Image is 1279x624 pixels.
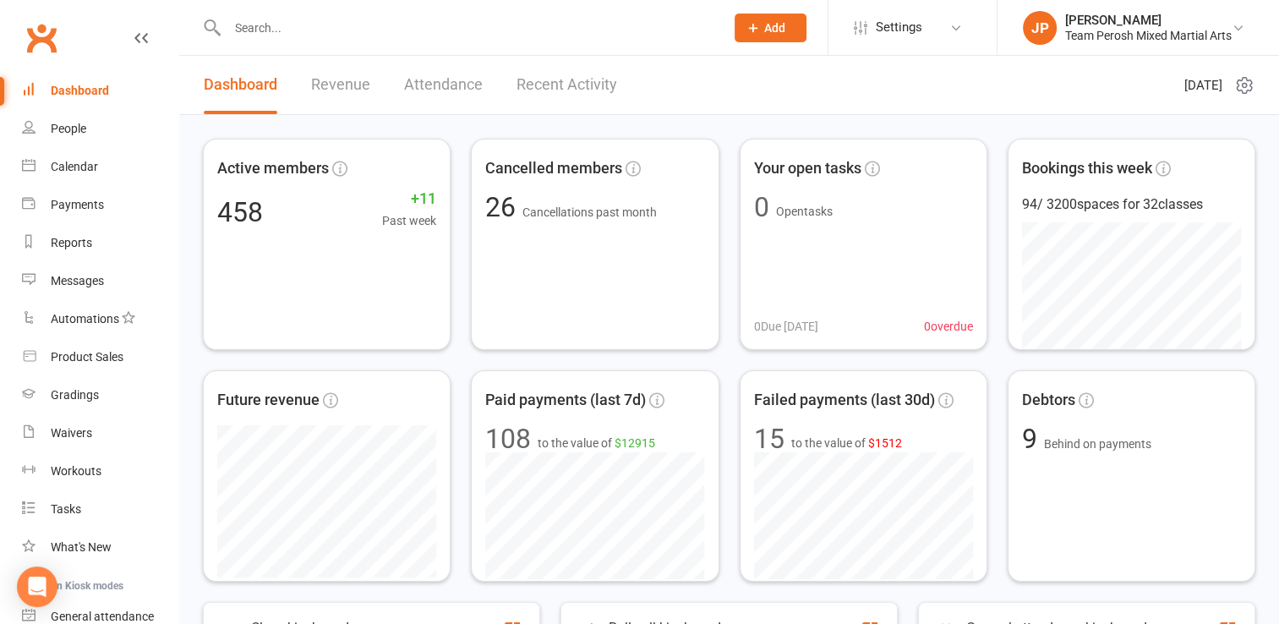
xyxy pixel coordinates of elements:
[51,122,86,135] div: People
[51,236,92,249] div: Reports
[1023,11,1057,45] div: JP
[522,205,657,219] span: Cancellations past month
[754,194,769,221] div: 0
[22,338,178,376] a: Product Sales
[51,350,123,364] div: Product Sales
[22,224,178,262] a: Reports
[22,262,178,300] a: Messages
[776,205,833,218] span: Open tasks
[22,148,178,186] a: Calendar
[404,56,483,114] a: Attendance
[51,502,81,516] div: Tasks
[485,388,646,413] span: Paid payments (last 7d)
[217,156,329,181] span: Active members
[538,434,655,452] span: to the value of
[51,274,104,287] div: Messages
[22,490,178,528] a: Tasks
[924,317,973,336] span: 0 overdue
[1065,28,1232,43] div: Team Perosh Mixed Martial Arts
[51,464,101,478] div: Workouts
[1184,75,1222,96] span: [DATE]
[17,567,57,607] div: Open Intercom Messenger
[51,312,119,326] div: Automations
[22,72,178,110] a: Dashboard
[764,21,785,35] span: Add
[51,84,109,97] div: Dashboard
[791,434,902,452] span: to the value of
[217,199,263,226] div: 458
[754,156,861,181] span: Your open tasks
[222,16,713,40] input: Search...
[876,8,922,47] span: Settings
[22,376,178,414] a: Gradings
[51,540,112,554] div: What's New
[615,436,655,450] span: $12915
[22,414,178,452] a: Waivers
[735,14,806,42] button: Add
[51,160,98,173] div: Calendar
[1022,423,1044,455] span: 9
[204,56,277,114] a: Dashboard
[311,56,370,114] a: Revenue
[382,211,436,230] span: Past week
[1022,388,1075,413] span: Debtors
[51,388,99,402] div: Gradings
[382,187,436,211] span: +11
[51,610,154,623] div: General attendance
[22,528,178,567] a: What's New
[754,388,935,413] span: Failed payments (last 30d)
[22,110,178,148] a: People
[1022,156,1152,181] span: Bookings this week
[51,426,92,440] div: Waivers
[485,425,531,452] div: 108
[868,436,902,450] span: $1512
[754,317,818,336] span: 0 Due [DATE]
[1044,437,1151,451] span: Behind on payments
[1065,13,1232,28] div: [PERSON_NAME]
[51,198,104,211] div: Payments
[22,452,178,490] a: Workouts
[485,156,622,181] span: Cancelled members
[22,300,178,338] a: Automations
[20,17,63,59] a: Clubworx
[754,425,784,452] div: 15
[1022,194,1241,216] div: 94 / 3200 spaces for 32 classes
[485,191,522,223] span: 26
[517,56,617,114] a: Recent Activity
[22,186,178,224] a: Payments
[217,388,320,413] span: Future revenue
